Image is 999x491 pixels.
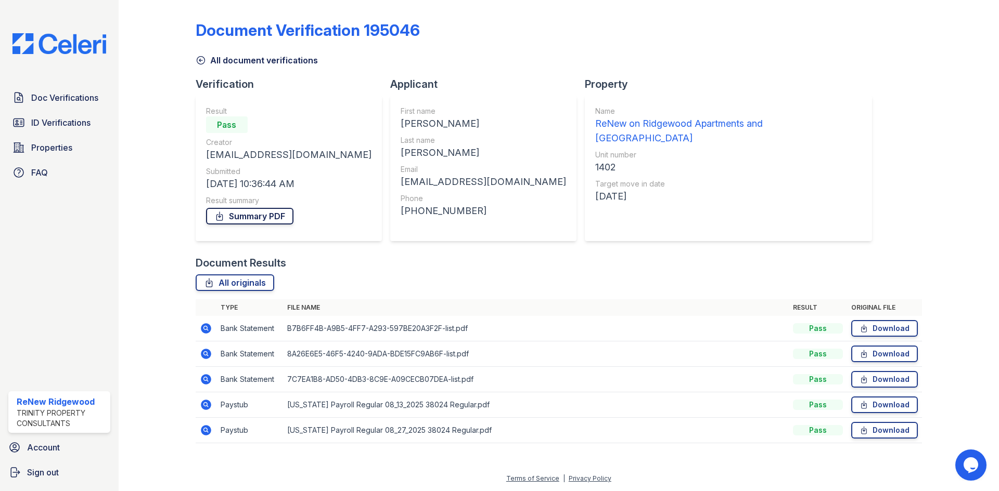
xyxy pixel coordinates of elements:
div: Pass [793,425,843,435]
a: Sign out [4,462,114,483]
a: Doc Verifications [8,87,110,108]
td: Bank Statement [216,341,283,367]
a: Download [851,396,918,413]
td: Bank Statement [216,367,283,392]
div: Document Verification 195046 [196,21,420,39]
div: [EMAIL_ADDRESS][DOMAIN_NAME] [206,148,372,162]
iframe: chat widget [955,449,989,481]
a: Download [851,320,918,337]
div: [DATE] [595,189,862,204]
div: [DATE] 10:36:44 AM [206,177,372,191]
td: Bank Statement [216,316,283,341]
td: B7B6FF4B-A9B5-4FF7-A293-597BE20A3F2F-list.pdf [283,316,789,341]
a: Name ReNew on Ridgewood Apartments and [GEOGRAPHIC_DATA] [595,106,862,145]
div: Trinity Property Consultants [17,408,106,429]
div: Last name [401,135,566,145]
span: ID Verifications [31,116,91,129]
div: Applicant [390,77,585,91]
a: Download [851,346,918,362]
div: Unit number [595,150,862,160]
th: Result [789,299,847,316]
div: Submitted [206,166,372,177]
a: Terms of Service [506,474,559,482]
div: First name [401,106,566,116]
div: | [563,474,565,482]
div: [PERSON_NAME] [401,145,566,160]
a: ID Verifications [8,112,110,133]
div: Property [585,77,880,91]
div: Pass [793,323,843,334]
a: Account [4,437,114,458]
td: 8A26E6E5-46F5-4240-9ADA-BDE15FC9AB6F-list.pdf [283,341,789,367]
div: [EMAIL_ADDRESS][DOMAIN_NAME] [401,175,566,189]
div: Pass [206,116,248,133]
td: [US_STATE] Payroll Regular 08_13_2025 38024 Regular.pdf [283,392,789,418]
a: Download [851,371,918,388]
span: Doc Verifications [31,91,98,104]
div: Email [401,164,566,175]
img: CE_Logo_Blue-a8612792a0a2168367f1c8372b55b34899dd931a85d93a1a3d3e32e68fde9ad4.png [4,33,114,54]
td: Paystub [216,418,283,443]
span: Account [27,441,60,454]
span: FAQ [31,166,48,179]
div: ReNew Ridgewood [17,395,106,408]
div: Document Results [196,256,286,270]
div: Name [595,106,862,116]
a: FAQ [8,162,110,183]
div: Pass [793,400,843,410]
div: Creator [206,137,372,148]
div: Verification [196,77,390,91]
td: 7C7EA1B8-AD50-4DB3-8C9E-A09CECB07DEA-list.pdf [283,367,789,392]
div: ReNew on Ridgewood Apartments and [GEOGRAPHIC_DATA] [595,116,862,145]
span: Properties [31,141,72,154]
span: Sign out [27,466,59,479]
td: Paystub [216,392,283,418]
a: Download [851,422,918,439]
div: [PHONE_NUMBER] [401,204,566,218]
th: File name [283,299,789,316]
a: Summary PDF [206,208,293,224]
div: [PERSON_NAME] [401,116,566,131]
div: Pass [793,374,843,384]
a: All document verifications [196,54,318,67]
div: Target move in date [595,179,862,189]
td: [US_STATE] Payroll Regular 08_27_2025 38024 Regular.pdf [283,418,789,443]
a: Privacy Policy [569,474,611,482]
div: Phone [401,193,566,204]
a: Properties [8,137,110,158]
a: All originals [196,274,274,291]
th: Type [216,299,283,316]
div: Pass [793,349,843,359]
div: Result [206,106,372,116]
div: 1402 [595,160,862,175]
th: Original file [847,299,922,316]
div: Result summary [206,195,372,206]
